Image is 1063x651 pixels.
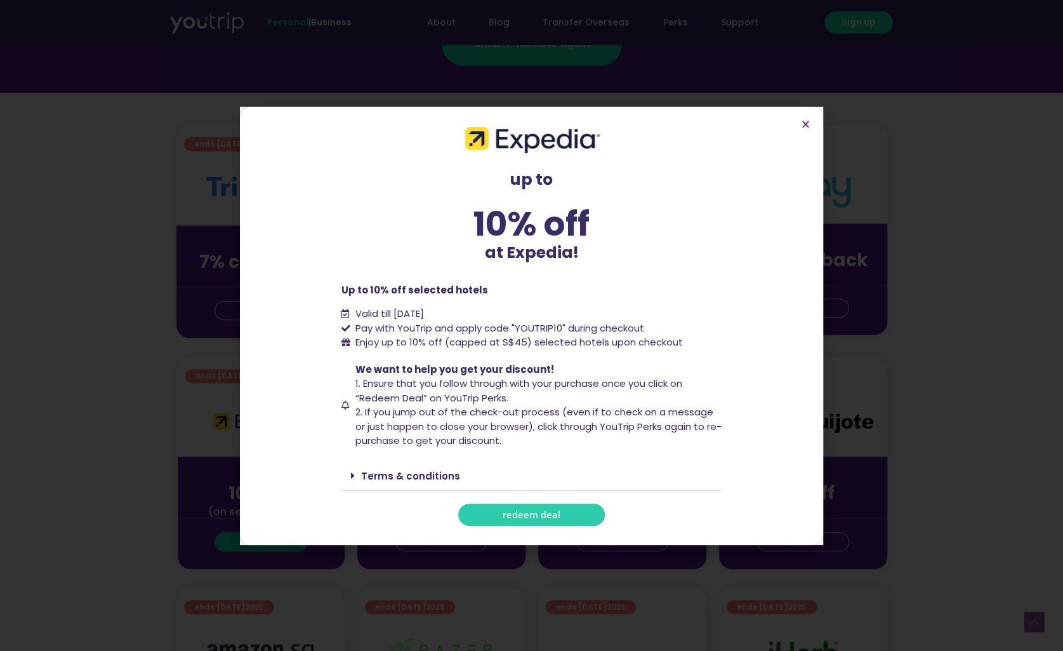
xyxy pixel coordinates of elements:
[355,363,554,376] span: We want to help you get your discount!
[341,168,722,192] p: up to
[341,283,722,298] p: Up to 10% off selected hotels
[341,461,722,491] div: Terms & conditions
[361,469,460,483] a: Terms & conditions
[352,335,683,350] span: Enjoy up to 10% off (capped at S$45) selected hotels upon checkout
[503,510,560,520] span: redeem deal
[341,241,722,265] p: at Expedia!
[355,377,682,405] span: 1. Ensure that you follow through with your purchase once you click on “Redeem Deal” on YouTrip P...
[355,405,722,447] span: 2. If you jump out of the check-out process (even if to check on a message or just happen to clos...
[352,321,644,336] span: Pay with YouTrip and apply code "YOUTRIP10" during checkout
[355,307,424,320] span: Valid till [DATE]
[458,504,605,526] a: redeem deal
[801,119,810,129] a: Close
[341,207,722,241] div: 10% off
